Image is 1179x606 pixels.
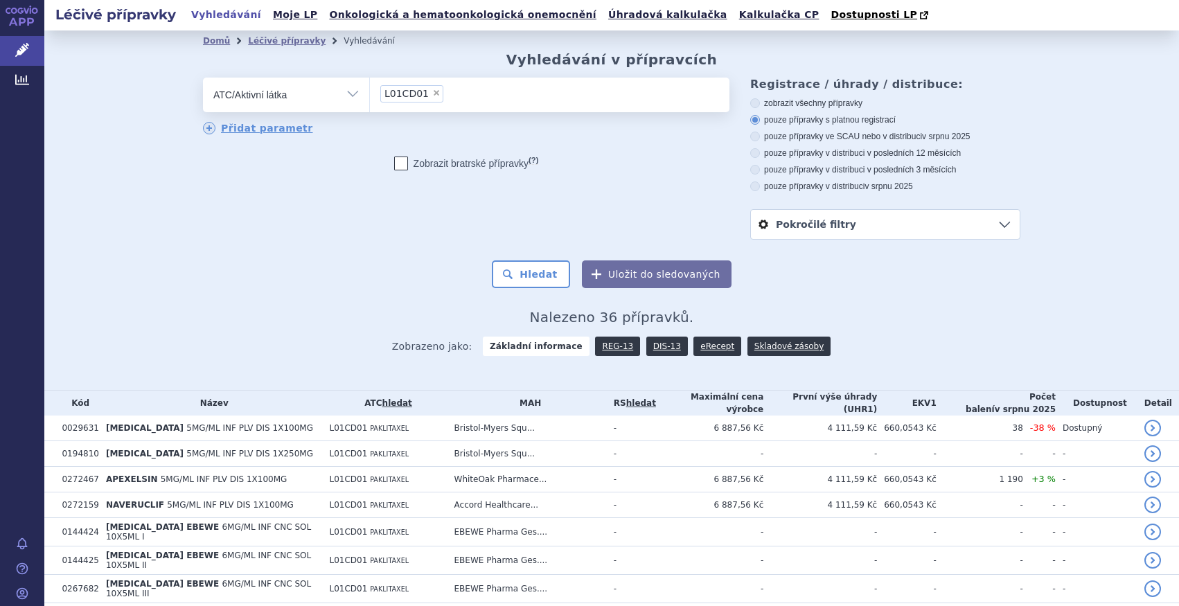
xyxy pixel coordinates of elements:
[1056,546,1137,575] td: -
[325,6,601,24] a: Onkologická a hematoonkologická onemocnění
[55,391,98,416] th: Kód
[55,518,98,546] td: 0144424
[735,6,824,24] a: Kalkulačka CP
[656,575,763,603] td: -
[750,131,1020,142] label: pouze přípravky ve SCAU nebo v distribuci
[370,501,409,509] span: PAKLITAXEL
[44,5,187,24] h2: Léčivé přípravky
[877,467,937,492] td: 660,0543 Kč
[248,36,326,46] a: Léčivé přípravky
[530,309,694,326] span: Nalezeno 36 přípravků.
[877,391,937,416] th: EKV1
[106,551,311,570] span: 6MG/ML INF CNC SOL 10X5ML II
[995,404,1056,414] span: v srpnu 2025
[1023,518,1056,546] td: -
[607,391,656,416] th: RS
[693,337,741,356] a: eRecept
[1144,524,1161,540] a: detail
[55,575,98,603] td: 0267682
[937,546,1023,575] td: -
[607,518,656,546] td: -
[106,522,311,542] span: 6MG/ML INF CNC SOL 10X5ML I
[161,474,287,484] span: 5MG/ML INF PLV DIS 1X100MG
[1144,420,1161,436] a: detail
[1056,391,1137,416] th: Dostupnost
[1056,467,1137,492] td: -
[763,441,877,467] td: -
[877,441,937,467] td: -
[370,425,409,432] span: PAKLITAXEL
[750,181,1020,192] label: pouze přípravky v distribuci
[750,114,1020,125] label: pouze přípravky s platnou registrací
[106,522,219,532] span: [MEDICAL_DATA] EBEWE
[203,122,313,134] a: Přidat parametr
[106,579,311,598] span: 6MG/ML INF CNC SOL 10X5ML III
[167,500,294,510] span: 5MG/ML INF PLV DIS 1X100MG
[763,391,877,416] th: První výše úhrady (UHR1)
[607,467,656,492] td: -
[370,476,409,483] span: PAKLITAXEL
[937,467,1023,492] td: 1 190
[432,89,441,97] span: ×
[323,391,447,416] th: ATC
[106,579,219,589] span: [MEDICAL_DATA] EBEWE
[656,546,763,575] td: -
[922,132,970,141] span: v srpnu 2025
[55,416,98,441] td: 0029631
[330,555,368,565] span: L01CD01
[582,260,732,288] button: Uložit do sledovaných
[392,337,472,356] span: Zobrazeno jako:
[656,492,763,518] td: 6 887,56 Kč
[656,467,763,492] td: 6 887,56 Kč
[750,148,1020,159] label: pouze přípravky v distribuci v posledních 12 měsících
[607,416,656,441] td: -
[656,518,763,546] td: -
[763,492,877,518] td: 4 111,59 Kč
[937,518,1023,546] td: -
[1137,391,1179,416] th: Detail
[1056,416,1137,441] td: Dostupný
[1023,546,1056,575] td: -
[595,337,640,356] a: REG-13
[1056,518,1137,546] td: -
[877,518,937,546] td: -
[937,416,1023,441] td: 38
[55,492,98,518] td: 0272159
[1144,471,1161,488] a: detail
[607,492,656,518] td: -
[1056,492,1137,518] td: -
[607,441,656,467] td: -
[370,557,409,564] span: PAKLITAXEL
[106,551,219,560] span: [MEDICAL_DATA] EBEWE
[937,391,1056,416] th: Počet balení
[55,546,98,575] td: 0144425
[330,449,368,458] span: L01CD01
[656,416,763,441] td: 6 887,56 Kč
[447,467,607,492] td: WhiteOak Pharmace...
[330,527,368,537] span: L01CD01
[646,337,688,356] a: DIS-13
[55,467,98,492] td: 0272467
[483,337,589,356] strong: Základní informace
[186,449,313,458] span: 5MG/ML INF PLV DIS 1X250MG
[607,546,656,575] td: -
[1023,492,1056,518] td: -
[763,518,877,546] td: -
[269,6,321,24] a: Moje LP
[330,584,368,594] span: L01CD01
[447,575,607,603] td: EBEWE Pharma Ges....
[203,36,230,46] a: Domů
[330,423,368,433] span: L01CD01
[506,51,718,68] h2: Vyhledávání v přípravcích
[447,416,607,441] td: Bristol-Myers Squ...
[106,474,158,484] span: APEXELSIN
[831,9,917,20] span: Dostupnosti LP
[1023,575,1056,603] td: -
[763,467,877,492] td: 4 111,59 Kč
[1031,474,1056,484] span: +3 %
[750,78,1020,91] h3: Registrace / úhrady / distribuce:
[330,500,368,510] span: L01CD01
[877,492,937,518] td: 660,0543 Kč
[447,84,455,102] input: L01CD01
[607,575,656,603] td: -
